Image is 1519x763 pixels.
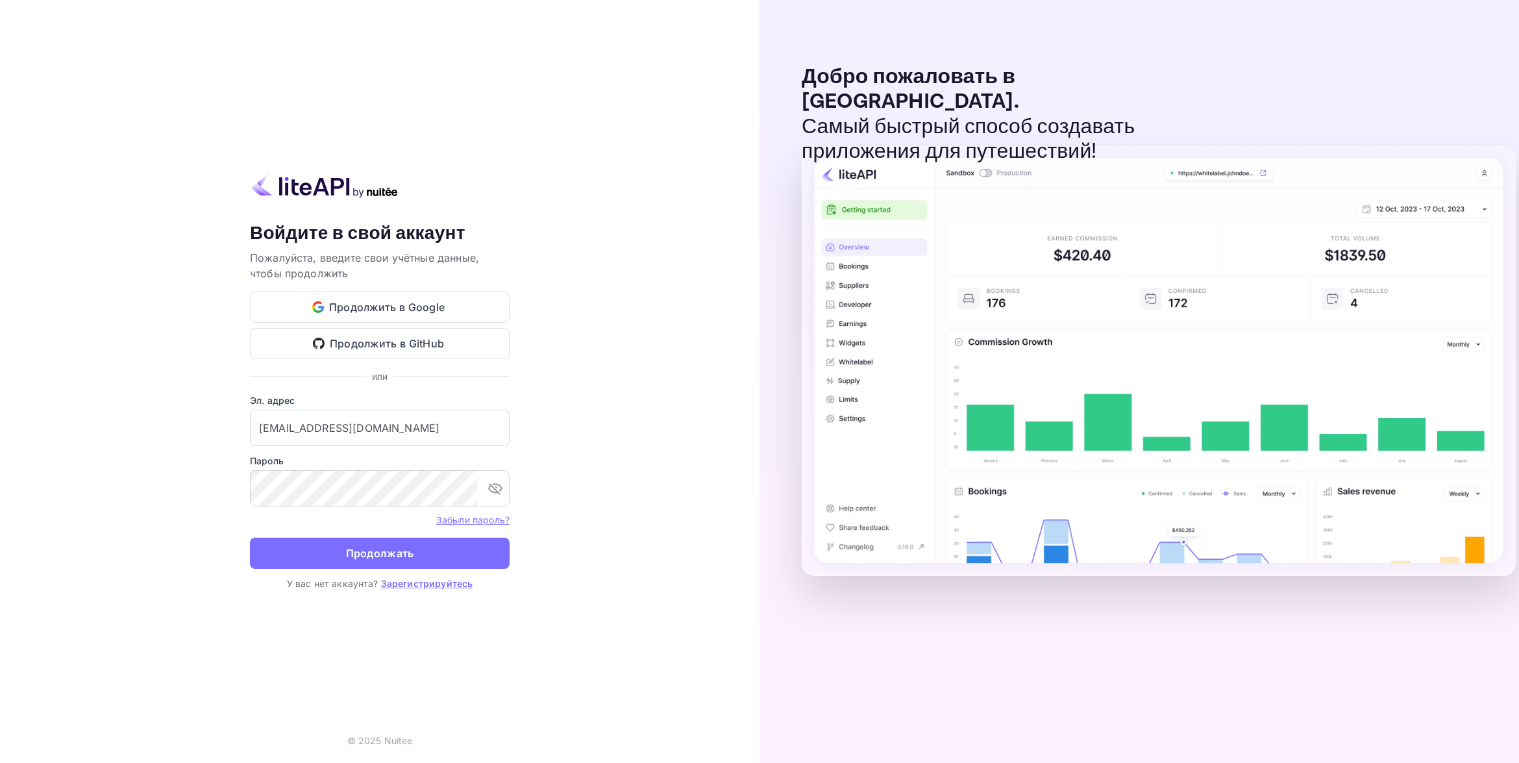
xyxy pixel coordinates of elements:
a: Забыли пароль? [436,513,510,526]
button: Продолжить в GitHub [250,328,510,359]
button: Продолжить в Google [250,292,510,323]
p: У вас нет аккаунта? [250,577,510,590]
button: Продолжать [250,538,510,569]
button: переключить видимость пароля [482,475,508,501]
p: © 2025 Nuitee [347,734,413,747]
input: Введите свой адрес электронной почты [250,410,510,446]
a: Зарегистрируйтесь [381,578,473,589]
h4: Войдите в свой аккаунт [250,223,510,245]
p: Добро пожаловать в [GEOGRAPHIC_DATA]. [802,65,1159,115]
label: Пароль [250,454,510,468]
label: Эл. адрес [250,394,510,407]
p: или [372,369,388,383]
img: Предварительный просмотр панели управления liteAPI [802,146,1516,576]
p: Самый быстрый способ создавать приложения для путешествий! [802,115,1159,165]
p: Пожалуйста, введите свои учётные данные, чтобы продолжить [250,250,510,281]
img: liteapi [250,173,399,198]
a: Забыли пароль? [436,514,510,525]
